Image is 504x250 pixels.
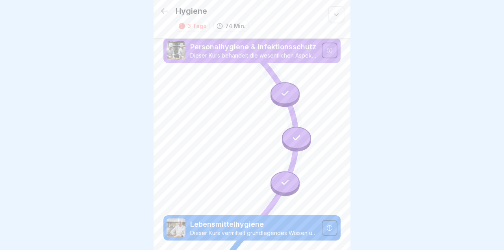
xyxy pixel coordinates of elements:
p: Dieser Kurs vermittelt grundlegendes Wissen über die Hygiene und Handhabung von Lebensmitteln in ... [190,229,317,237]
img: tq1iwfpjw7gb8q143pboqzza.png [167,41,185,60]
p: Hygiene [176,6,207,16]
div: 3 Tage [187,22,207,30]
img: jz0fz12u36edh1e04itkdbcq.png [167,218,185,237]
p: Personalhygiene & Infektionsschutz [190,42,317,52]
p: 74 Min. [225,22,246,30]
p: Lebensmittelhygiene [190,219,317,229]
p: Dieser Kurs behandelt die wesentlichen Aspekte der Lebensmittelsicherheit und Hygiene in der Gast... [190,52,317,59]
